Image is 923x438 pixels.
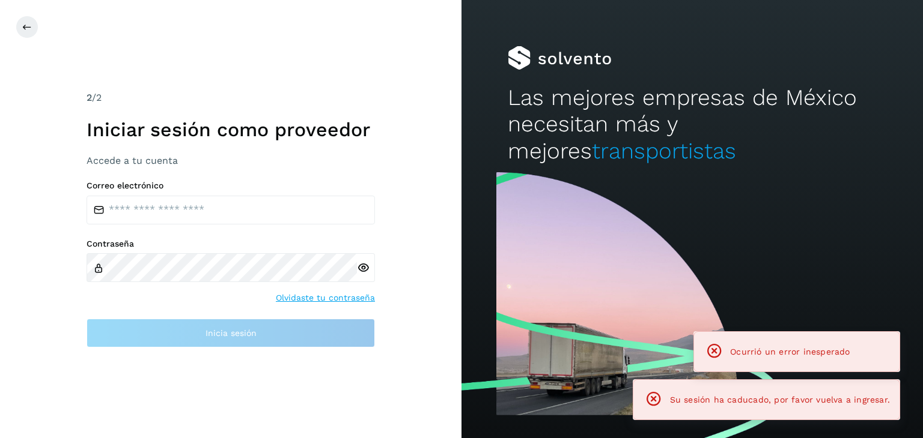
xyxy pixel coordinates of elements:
[87,118,375,141] h1: Iniciar sesión como proveedor
[670,395,890,404] span: Su sesión ha caducado, por favor vuelva a ingresar.
[276,292,375,304] a: Olvidaste tu contraseña
[206,329,257,337] span: Inicia sesión
[592,138,736,164] span: transportistas
[508,85,877,164] h2: Las mejores empresas de México necesitan más y mejores
[87,319,375,347] button: Inicia sesión
[730,347,850,356] span: Ocurrió un error inesperado
[87,155,375,166] h3: Accede a tu cuenta
[87,91,375,105] div: /2
[87,239,375,249] label: Contraseña
[87,181,375,191] label: Correo electrónico
[87,92,92,103] span: 2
